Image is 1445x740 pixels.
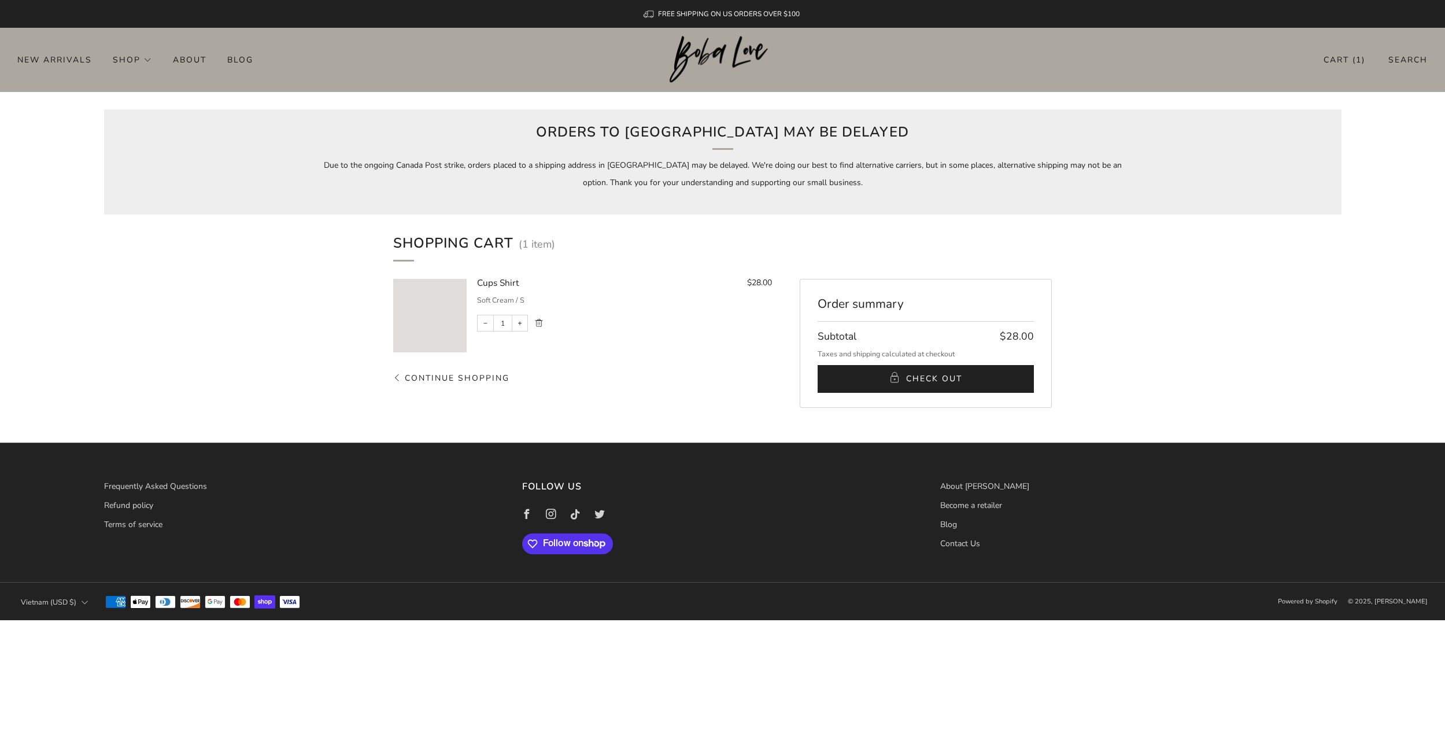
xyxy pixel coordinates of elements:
div: Order summary [818,286,1034,322]
a: New Arrivals [17,50,92,69]
cart-total: $28.00 [1000,329,1034,344]
a: Continue shopping [393,370,509,407]
a: Search [1388,50,1428,69]
a: Contact Us [940,538,980,549]
span: Cart ( ) [1324,50,1365,69]
a: Frequently Asked Questions [104,481,207,492]
a: Become a retailer [940,500,1002,511]
items-count: 1 [522,237,529,251]
p: Due to the ongoing Canada Post strike, orders placed to a shipping address in [GEOGRAPHIC_DATA] m... [313,157,1132,192]
a: About [173,50,206,69]
span: FREE SHIPPING ON US ORDERS OVER $100 [658,9,800,19]
money-amount: $28.00 [747,277,772,288]
a: About [PERSON_NAME] [940,481,1029,492]
span: © 2025, [PERSON_NAME] [1348,597,1428,606]
button: Vietnam (USD $) [17,590,91,615]
a: Blog [227,50,253,69]
h3: Follow us [522,478,923,495]
a: Cups Shirt [477,277,733,289]
a: Image for Cups Shirt Loading image: Image for Cups Shirt [393,279,467,352]
img: Boba Love [670,36,775,83]
items-count: 1 [1356,54,1362,65]
property-value: Soft Cream / S [477,295,524,305]
cart-quantity-info: ( ) [519,233,555,256]
span: Subtotal [818,329,856,344]
span: Check Out [906,370,962,388]
a: Boba Love [670,36,775,84]
info-content: item [531,237,552,251]
a: Shop [113,50,152,69]
a: Blog [940,519,957,530]
a: Powered by Shopify [1278,597,1337,606]
image-skeleton: Loading image: Image for Cups Shirt [393,279,467,352]
button: Reduce item quantity by one [478,315,493,331]
h2: Orders to [GEOGRAPHIC_DATA] may be delayed [532,121,914,150]
p: Taxes and shipping calculated at checkout [818,349,1034,360]
cart-item-title: Cups Shirt [477,277,519,289]
button: Check Out [818,365,1034,393]
a: Refund policy [104,500,153,511]
button: Increase item quantity by one [512,315,528,331]
a: Terms of service [104,519,162,530]
h1: Shopping Cart [393,232,513,261]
